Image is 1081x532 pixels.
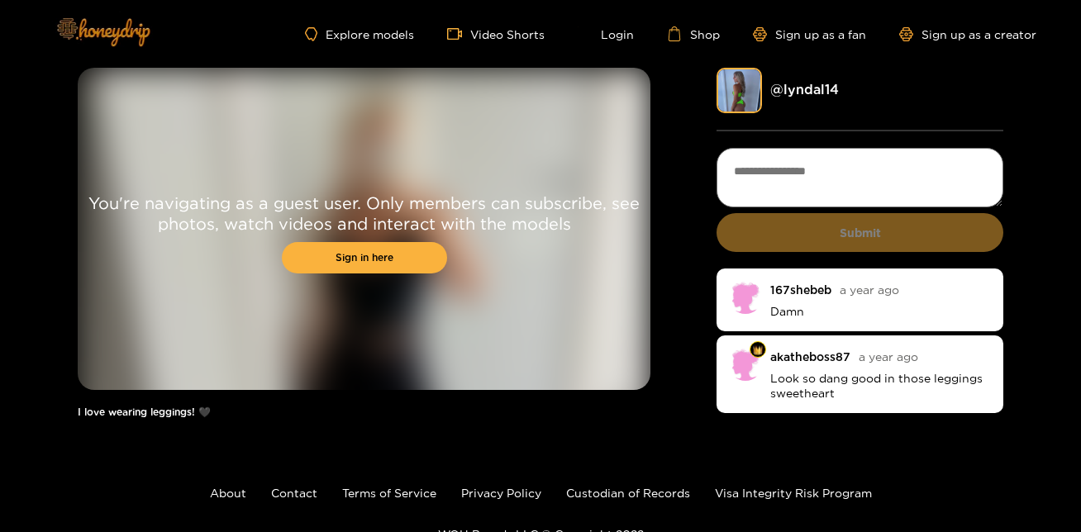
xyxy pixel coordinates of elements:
a: About [210,487,246,499]
img: no-avatar.png [729,281,762,314]
a: Sign up as a creator [899,27,1036,41]
a: Privacy Policy [461,487,541,499]
img: no-avatar.png [729,348,762,381]
div: akatheboss87 [770,350,850,363]
a: Terms of Service [342,487,436,499]
a: @ lyndal14 [770,82,839,97]
span: a year ago [840,283,899,296]
h1: I love wearing leggings! 🖤 [78,406,650,418]
a: Video Shorts [447,26,545,41]
a: Explore models [305,27,414,41]
a: Sign in here [282,242,447,273]
p: You're navigating as a guest user. Only members can subscribe, see photos, watch videos and inter... [78,192,650,234]
a: Contact [271,487,317,499]
img: lyndal14 [717,68,762,113]
span: a year ago [859,350,918,363]
img: Fan Level [753,345,763,355]
p: Damn [770,304,991,319]
a: Shop [667,26,720,41]
a: Visa Integrity Risk Program [715,487,872,499]
a: Login [578,26,634,41]
a: Custodian of Records [566,487,690,499]
div: 167shebeb [770,283,831,296]
a: Sign up as a fan [753,27,866,41]
span: video-camera [447,26,470,41]
p: Look so dang good in those leggings sweetheart [770,371,991,401]
button: Submit [717,213,1003,252]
